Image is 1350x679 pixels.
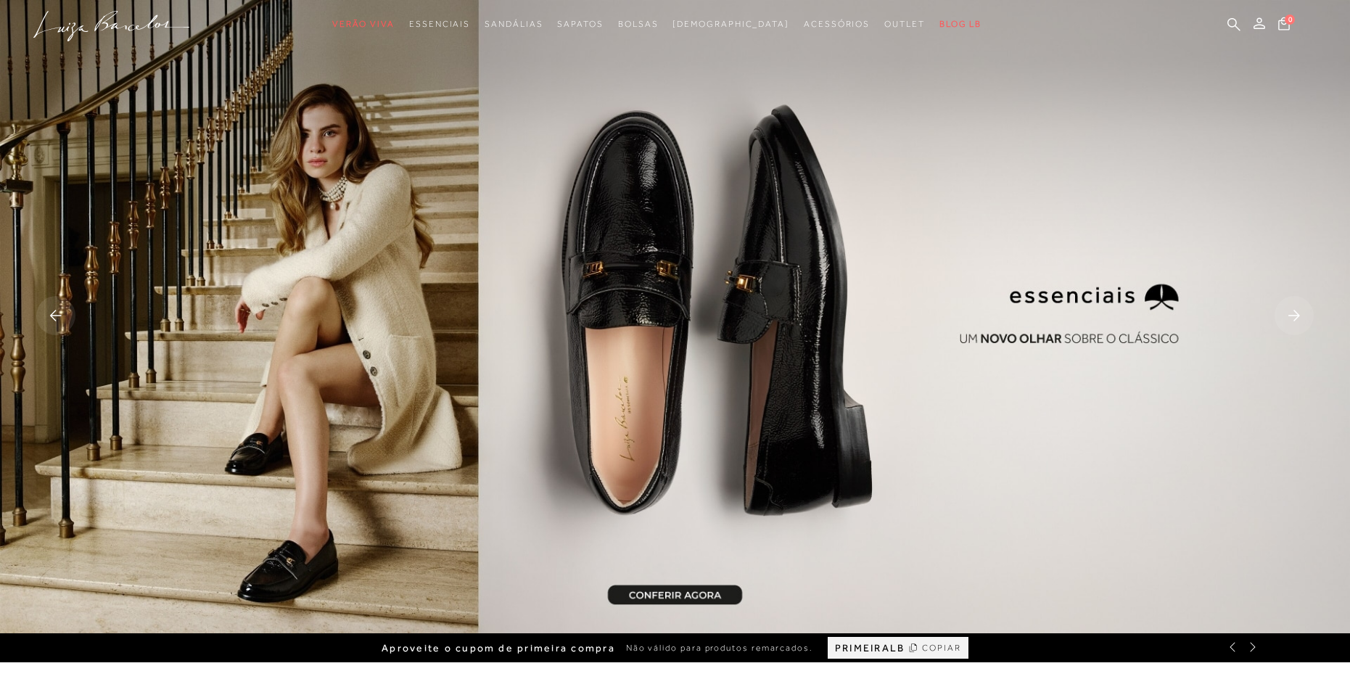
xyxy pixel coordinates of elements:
[804,11,870,38] a: categoryNavScreenReaderText
[884,19,925,29] span: Outlet
[409,19,470,29] span: Essenciais
[485,19,543,29] span: Sandálias
[672,11,789,38] a: noSubCategoriesText
[884,11,925,38] a: categoryNavScreenReaderText
[835,642,905,654] span: PRIMEIRALB
[672,19,789,29] span: [DEMOGRAPHIC_DATA]
[1274,16,1294,36] button: 0
[626,642,813,654] span: Não válido para produtos remarcados.
[939,11,981,38] a: BLOG LB
[1285,15,1295,25] span: 0
[618,11,659,38] a: categoryNavScreenReaderText
[939,19,981,29] span: BLOG LB
[409,11,470,38] a: categoryNavScreenReaderText
[804,19,870,29] span: Acessórios
[382,642,615,654] span: Aproveite o cupom de primeira compra
[332,19,395,29] span: Verão Viva
[922,641,961,655] span: COPIAR
[332,11,395,38] a: categoryNavScreenReaderText
[618,19,659,29] span: Bolsas
[557,19,603,29] span: Sapatos
[557,11,603,38] a: categoryNavScreenReaderText
[485,11,543,38] a: categoryNavScreenReaderText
